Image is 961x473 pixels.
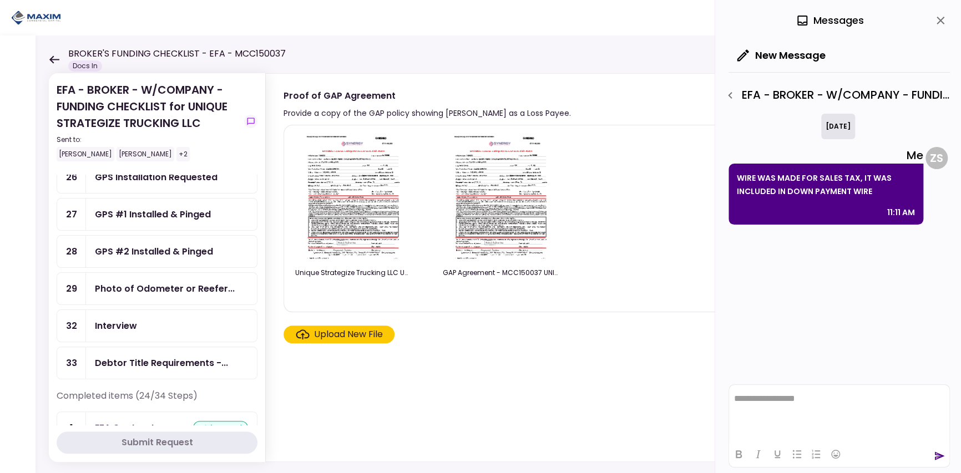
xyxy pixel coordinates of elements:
button: send [934,450,945,461]
div: Upload New File [314,328,383,341]
a: 1EFA Contractapproved [57,411,257,444]
div: 11:11 AM [887,206,915,219]
a: 28GPS #2 Installed & Pinged [57,235,257,268]
a: 29Photo of Odometer or Reefer hours [57,272,257,305]
div: Docs In [68,60,102,72]
div: [PERSON_NAME] [117,147,174,161]
div: approved [193,421,248,434]
div: 26 [57,161,86,193]
button: Bullet list [787,446,806,462]
div: GPS #1 Installed & Pinged [95,207,211,221]
a: 33Debtor Title Requirements - Proof of IRP or Exemption [57,347,257,379]
button: Submit Request [57,431,257,454]
div: GPS Installation Requested [95,170,218,184]
div: 1 [57,412,86,444]
div: 29 [57,273,86,304]
div: Proof of GAP Agreement [284,89,571,103]
div: Photo of Odometer or Reefer hours [95,282,235,296]
iframe: Rich Text Area [729,385,949,441]
div: +2 [176,147,190,161]
button: close [931,11,950,30]
button: show-messages [244,115,257,128]
button: Bold [729,446,748,462]
button: Emojis [826,446,845,462]
div: 33 [57,347,86,379]
a: 32Interview [57,309,257,342]
div: 32 [57,310,86,342]
button: New Message [729,41,834,70]
div: [DATE] [821,114,855,139]
div: 28 [57,236,86,267]
div: [PERSON_NAME] [57,147,114,161]
div: EFA Contract [95,421,155,435]
div: Provide a copy of the GAP policy showing [PERSON_NAME] as a Loss Payee. [284,106,571,120]
div: Submit Request [122,436,193,449]
a: 27GPS #1 Installed & Pinged [57,198,257,231]
div: Z S [925,147,948,169]
div: GAP Agreement - MCC150037 UNIQUE STRATEGIZE TRUCKING LLC 2025.09.30.pdf [443,268,559,278]
span: Click here to upload the required document [284,325,394,343]
div: Interview [95,319,137,333]
div: Me [729,147,923,164]
p: WIRE WAS MADE FOR SALES TAX, IT WAS INCLUDED IN DOWN PAYMENT WIRE [737,171,915,198]
button: Numbered list [807,446,826,462]
h1: BROKER'S FUNDING CHECKLIST - EFA - MCC150037 [68,47,286,60]
a: 26GPS Installation Requested [57,161,257,194]
button: Underline [768,446,787,462]
div: GPS #2 Installed & Pinged [95,245,213,258]
div: EFA - BROKER - W/COMPANY - FUNDING CHECKLIST for UNIQUE STRATEGIZE TRUCKING LLC [57,82,240,161]
div: Unique Strategize Trucking LLC Unit #703196 Maxim Classic Gap.pdf [295,268,412,278]
div: Debtor Title Requirements - Proof of IRP or Exemption [95,356,228,370]
div: Sent to: [57,135,240,145]
div: EFA - BROKER - W/COMPANY - FUNDING CHECKLIST - Debtor Sales Tax Treatment [721,86,950,105]
div: Completed items (24/34 Steps) [57,389,257,411]
div: Messages [796,12,864,29]
button: Italic [748,446,767,462]
div: 27 [57,199,86,230]
img: Partner icon [11,9,61,26]
div: Proof of GAP AgreementProvide a copy of the GAP policy showing [PERSON_NAME] as a Loss Payee.subm... [265,73,939,462]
